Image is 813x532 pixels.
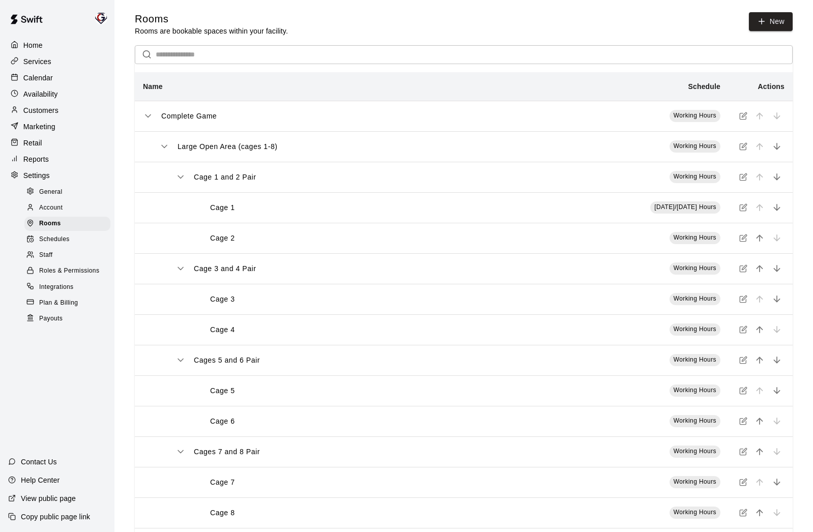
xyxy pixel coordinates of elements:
[24,184,114,200] a: General
[674,112,716,119] span: Working Hours
[93,8,114,28] div: Mike Colangelo (Owner)
[194,263,256,274] p: Cage 3 and 4 Pair
[8,86,106,102] a: Availability
[24,200,114,216] a: Account
[24,263,114,279] a: Roles & Permissions
[674,478,716,485] span: Working Hours
[23,105,59,115] p: Customers
[24,248,110,262] div: Staff
[39,203,63,213] span: Account
[210,294,235,305] p: Cage 3
[758,82,785,91] b: Actions
[674,295,716,302] span: Working Hours
[769,139,785,154] button: move item down
[39,250,52,260] span: Staff
[194,172,256,183] p: Cage 1 and 2 Pair
[210,202,235,213] p: Cage 1
[39,266,99,276] span: Roles & Permissions
[24,296,110,310] div: Plan & Billing
[769,383,785,398] button: move item down
[8,119,106,134] a: Marketing
[135,26,288,36] p: Rooms are bookable spaces within your facility.
[23,170,50,181] p: Settings
[8,135,106,151] a: Retail
[24,185,110,199] div: General
[674,264,716,272] span: Working Hours
[752,413,767,429] button: move item up
[21,457,57,467] p: Contact Us
[23,122,55,132] p: Marketing
[769,352,785,368] button: move item down
[674,356,716,363] span: Working Hours
[24,216,114,232] a: Rooms
[210,233,235,244] p: Cage 2
[23,154,49,164] p: Reports
[210,508,235,518] p: Cage 8
[769,291,785,307] button: move item down
[210,477,235,488] p: Cage 7
[161,111,217,122] p: Complete Game
[674,326,716,333] span: Working Hours
[674,142,716,150] span: Working Hours
[8,70,106,85] a: Calendar
[674,417,716,424] span: Working Hours
[674,387,716,394] span: Working Hours
[23,40,43,50] p: Home
[23,56,51,67] p: Services
[24,295,114,311] a: Plan & Billing
[769,261,785,276] button: move item down
[39,314,63,324] span: Payouts
[769,200,785,215] button: move item down
[143,82,163,91] b: Name
[24,264,110,278] div: Roles & Permissions
[674,173,716,180] span: Working Hours
[8,103,106,118] a: Customers
[752,444,767,459] button: move item up
[23,73,53,83] p: Calendar
[24,312,110,326] div: Payouts
[21,493,76,504] p: View public page
[24,217,110,231] div: Rooms
[23,138,42,148] p: Retail
[39,282,74,292] span: Integrations
[39,298,78,308] span: Plan & Billing
[674,234,716,241] span: Working Hours
[24,232,110,247] div: Schedules
[688,82,720,91] b: Schedule
[39,234,70,245] span: Schedules
[24,280,110,294] div: Integrations
[752,261,767,276] button: move item up
[769,475,785,490] button: move item down
[178,141,277,152] p: Large Open Area (cages 1-8)
[194,355,260,366] p: Cages 5 and 6 Pair
[24,232,114,248] a: Schedules
[674,509,716,516] span: Working Hours
[8,54,106,69] div: Services
[210,324,235,335] p: Cage 4
[752,352,767,368] button: move item up
[24,248,114,263] a: Staff
[8,38,106,53] a: Home
[21,512,90,522] p: Copy public page link
[8,168,106,183] a: Settings
[752,322,767,337] button: move item up
[654,203,716,211] span: [DATE]/[DATE] Hours
[95,12,107,24] img: Mike Colangelo (Owner)
[8,152,106,167] a: Reports
[39,219,61,229] span: Rooms
[749,12,793,31] a: New
[769,169,785,185] button: move item down
[752,230,767,246] button: move item up
[752,505,767,520] button: move item up
[23,89,58,99] p: Availability
[210,416,235,427] p: Cage 6
[674,448,716,455] span: Working Hours
[39,187,63,197] span: General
